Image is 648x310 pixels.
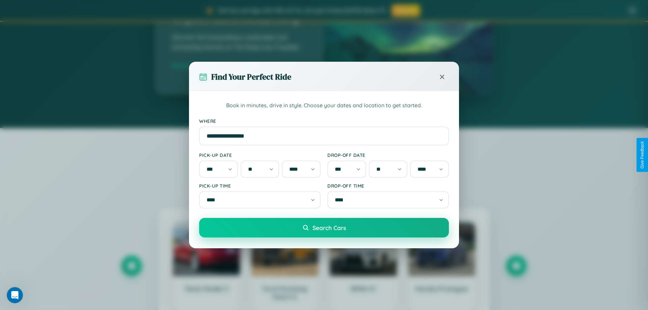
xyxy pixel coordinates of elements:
[327,183,449,189] label: Drop-off Time
[199,118,449,124] label: Where
[313,224,346,231] span: Search Cars
[199,152,321,158] label: Pick-up Date
[327,152,449,158] label: Drop-off Date
[211,71,291,82] h3: Find Your Perfect Ride
[199,183,321,189] label: Pick-up Time
[199,218,449,237] button: Search Cars
[199,101,449,110] p: Book in minutes, drive in style. Choose your dates and location to get started.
